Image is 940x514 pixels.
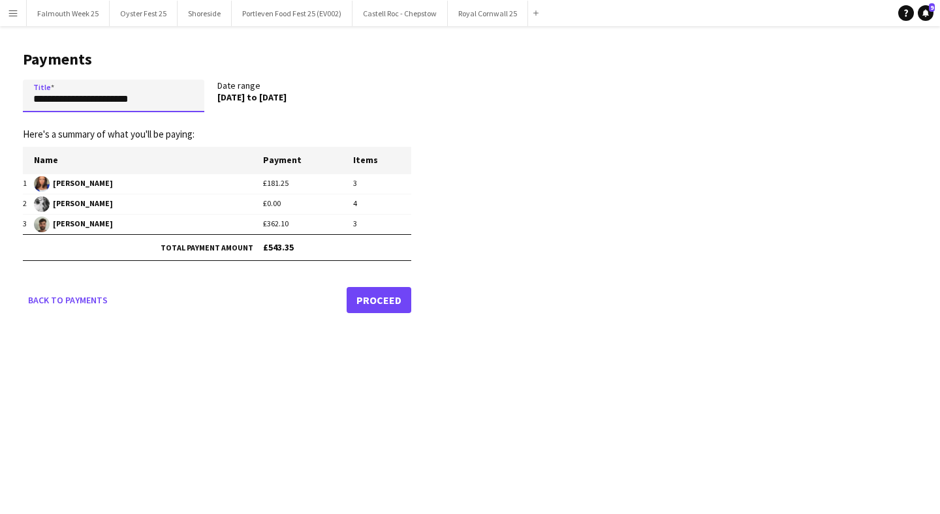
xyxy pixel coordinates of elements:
td: £543.35 [263,234,411,260]
button: Oyster Fest 25 [110,1,178,26]
td: 4 [353,194,411,214]
td: 1 [23,174,34,194]
td: £362.10 [263,214,353,234]
th: Items [353,147,411,174]
a: Back to payments [23,287,113,313]
td: 3 [353,214,411,234]
th: Payment [263,147,353,174]
button: Royal Cornwall 25 [448,1,528,26]
div: [DATE] to [DATE] [217,91,399,103]
button: Falmouth Week 25 [27,1,110,26]
th: Name [34,147,262,174]
button: Portleven Food Fest 25 (EV002) [232,1,352,26]
td: 3 [353,174,411,194]
a: Proceed [347,287,411,313]
span: [PERSON_NAME] [34,217,262,232]
a: 9 [918,5,933,21]
td: £0.00 [263,194,353,214]
span: [PERSON_NAME] [34,196,262,212]
button: Castell Roc - Chepstow [352,1,448,26]
td: 3 [23,214,34,234]
button: Shoreside [178,1,232,26]
td: Total payment amount [23,234,263,260]
span: 9 [929,3,935,12]
span: [PERSON_NAME] [34,176,262,192]
h1: Payments [23,50,411,69]
div: Date range [217,80,412,117]
td: 2 [23,194,34,214]
td: £181.25 [263,174,353,194]
p: Here's a summary of what you'll be paying: [23,128,411,140]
